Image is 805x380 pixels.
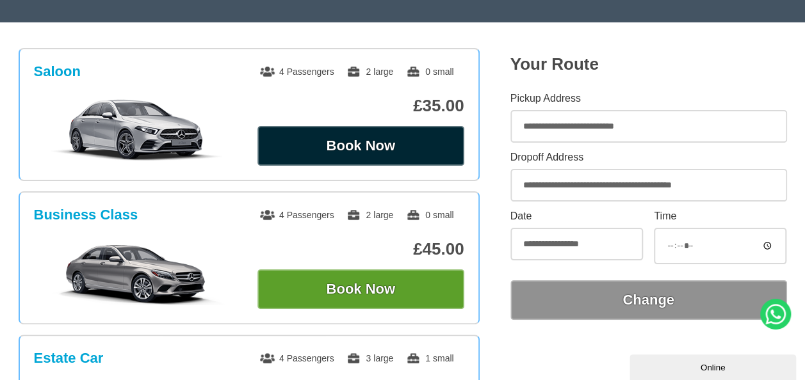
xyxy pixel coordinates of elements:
[510,54,787,74] h2: Your Route
[406,210,453,220] span: 0 small
[40,241,233,305] img: Business Class
[406,353,453,363] span: 1 small
[257,239,464,259] p: £45.00
[510,93,787,104] label: Pickup Address
[257,126,464,166] button: Book Now
[510,211,643,221] label: Date
[257,96,464,116] p: £35.00
[346,210,393,220] span: 2 large
[346,67,393,77] span: 2 large
[510,152,787,162] label: Dropoff Address
[34,207,138,223] h3: Business Class
[630,352,799,380] iframe: chat widget
[34,63,81,80] h3: Saloon
[260,353,334,363] span: 4 Passengers
[260,67,334,77] span: 4 Passengers
[257,269,464,309] button: Book Now
[346,353,393,363] span: 3 large
[406,67,453,77] span: 0 small
[40,98,233,162] img: Saloon
[510,280,787,320] button: Change
[654,211,786,221] label: Time
[34,350,104,367] h3: Estate Car
[260,210,334,220] span: 4 Passengers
